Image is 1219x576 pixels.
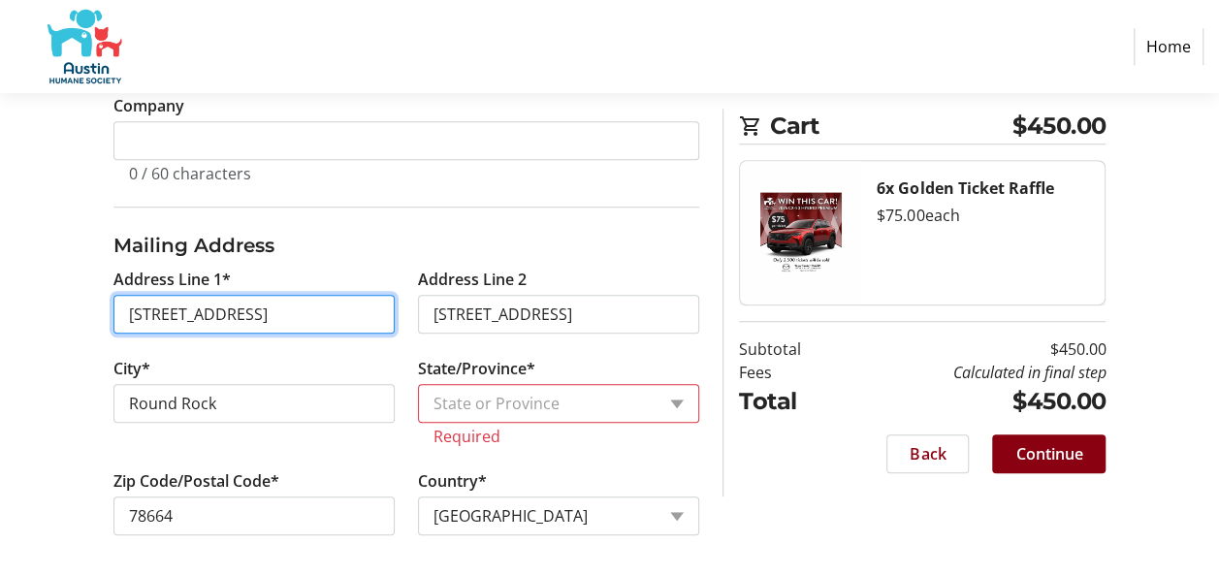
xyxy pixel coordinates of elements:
[1015,442,1082,465] span: Continue
[770,109,1012,144] span: Cart
[1134,28,1203,65] a: Home
[877,204,1089,227] div: $75.00 each
[113,295,395,334] input: Address
[113,357,150,380] label: City*
[113,268,231,291] label: Address Line 1*
[739,337,845,361] td: Subtotal
[113,496,395,535] input: Zip or Postal Code
[113,469,279,493] label: Zip Code/Postal Code*
[129,163,251,184] tr-character-limit: 0 / 60 characters
[418,357,535,380] label: State/Province*
[1012,109,1107,144] span: $450.00
[113,94,184,117] label: Company
[845,361,1106,384] td: Calculated in final step
[739,384,845,419] td: Total
[418,268,527,291] label: Address Line 2
[739,361,845,384] td: Fees
[418,469,487,493] label: Country*
[16,8,153,85] img: Austin Humane Society's Logo
[113,231,700,260] h3: Mailing Address
[877,177,1053,199] strong: 6x Golden Ticket Raffle
[886,434,969,473] button: Back
[740,161,861,304] img: Golden Ticket Raffle
[845,384,1106,419] td: $450.00
[910,442,946,465] span: Back
[113,384,395,423] input: City
[992,434,1106,473] button: Continue
[845,337,1106,361] td: $450.00
[433,427,684,446] tr-error: Required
